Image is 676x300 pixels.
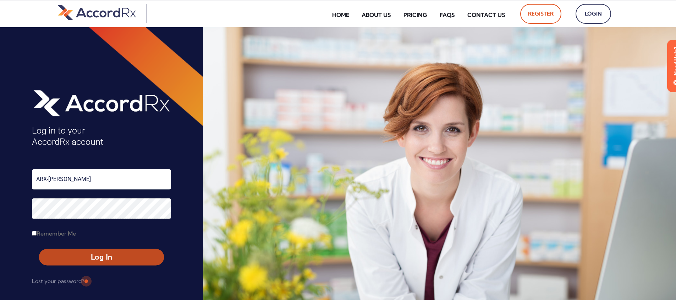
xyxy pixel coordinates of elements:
span: Log In [45,252,158,262]
label: Remember Me [32,228,76,239]
a: Register [520,4,561,24]
img: AccordRx_logo_header_white [32,87,171,118]
h4: Log in to your AccordRx account [32,125,171,148]
a: Lost your password? [32,276,84,287]
a: Login [576,4,611,24]
a: Pricing [398,7,433,23]
input: Username or Email Address [32,169,171,189]
a: About Us [356,7,396,23]
button: Log In [39,249,164,266]
span: Login [583,8,603,19]
a: Home [327,7,355,23]
a: FAQs [434,7,460,23]
a: Contact Us [462,7,511,23]
span: Register [528,8,554,19]
input: Remember Me [32,231,37,236]
img: default-logo [58,4,136,21]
